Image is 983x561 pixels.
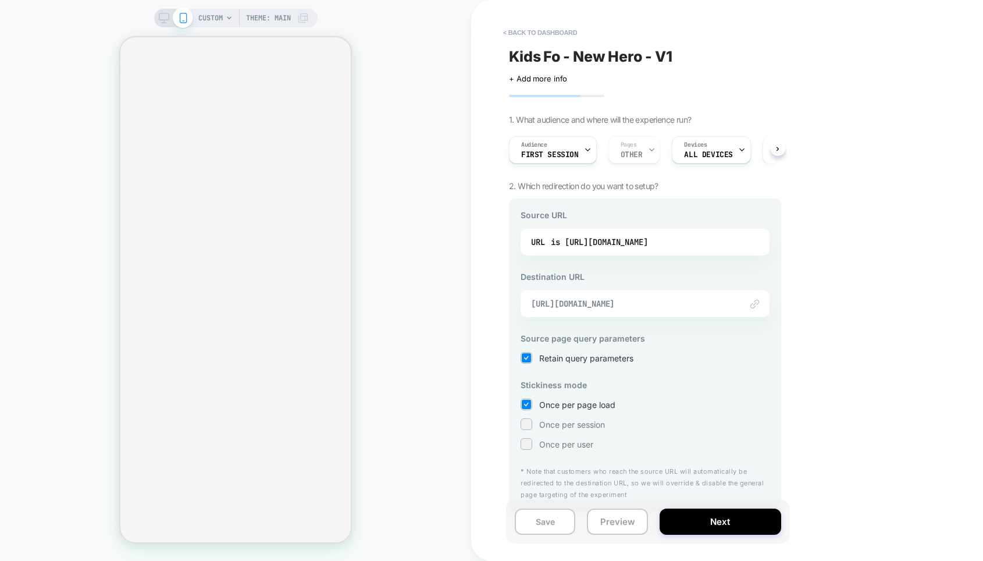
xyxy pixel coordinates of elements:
[660,509,781,535] button: Next
[531,299,730,309] span: [URL][DOMAIN_NAME]
[497,23,583,42] button: < back to dashboard
[684,141,707,149] span: Devices
[521,210,770,220] h3: Source URL
[539,439,593,449] span: Once per user
[521,272,770,282] h3: Destination URL
[684,151,732,159] span: ALL DEVICES
[509,181,658,191] span: 2. Which redirection do you want to setup?
[750,300,759,308] img: edit
[521,466,770,500] p: * Note that customers who reach the source URL will automatically be redirected to the destinatio...
[246,9,291,27] span: Theme: MAIN
[551,233,648,251] div: is [URL][DOMAIN_NAME]
[515,509,575,535] button: Save
[509,48,672,65] span: Kids Fo - New Hero - V1
[521,380,770,390] h3: Stickiness mode
[198,9,223,27] span: CUSTOM
[521,333,770,343] h3: Source page query parameters
[509,74,567,83] span: + Add more info
[539,353,633,363] span: Retain query parameters
[775,141,797,149] span: Trigger
[531,233,759,251] div: URL
[539,400,615,410] span: Once per page load
[521,151,579,159] span: First Session
[587,509,647,535] button: Preview
[521,141,547,149] span: Audience
[509,115,691,125] span: 1. What audience and where will the experience run?
[539,420,605,429] span: Once per session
